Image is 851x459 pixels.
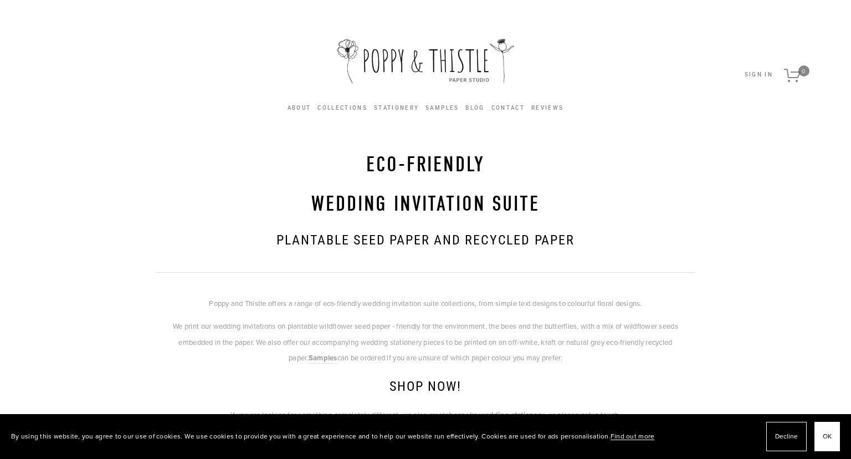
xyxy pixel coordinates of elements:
[156,407,695,424] p: If you are looking for something completely different, we also create , so please get in touch.
[156,192,695,217] h1: Wedding invitation suite
[156,152,695,178] h1: eco-friendly
[745,72,773,78] button: Sign In
[156,295,695,312] p: Poppy and Thistle offers a range of eco-friendly wedding invitation suite collections, from simpl...
[766,422,807,451] button: Decline
[531,102,563,114] a: Reviews
[798,65,809,76] span: 0
[156,231,695,250] h2: PLantable seed paper and recycled paper
[309,353,337,364] a: Samples
[778,55,815,94] a: 0 items in cart
[156,318,695,366] p: We print our wedding invitations on plantable wildflower seed paper - friendly for the environmen...
[449,410,545,421] a: bespoke wedding stationery
[775,429,798,445] span: Decline
[337,39,514,89] img: Poppy &amp; Thistle
[425,102,459,114] a: Samples
[745,72,773,78] span: Sign In
[317,102,367,114] a: Collections
[611,431,654,441] a: Find out more
[11,429,654,445] p: By using this website, you agree to our use of cookies. We use cookies to provide you with a grea...
[491,102,525,114] a: Contact
[823,429,832,445] span: OK
[288,105,311,111] a: About
[814,422,840,451] button: OK
[374,105,419,111] a: Stationery
[156,378,695,396] h2: SHOP NOW!
[465,102,484,114] a: Blog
